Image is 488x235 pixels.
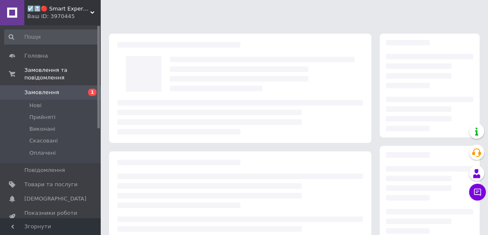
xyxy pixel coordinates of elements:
button: Чат з покупцем [469,184,486,201]
span: Головна [24,52,48,60]
span: Скасовані [29,137,58,145]
span: Виконані [29,125,55,133]
span: Прийняті [29,114,55,121]
span: Товари та послуги [24,181,78,188]
span: Показники роботи компанії [24,209,78,224]
span: Замовлення та повідомлення [24,66,101,82]
span: Замовлення [24,89,59,96]
span: ☑️🔝🔴 Smart Expert Store ✔️🧿 [27,5,90,13]
div: Ваш ID: 3970445 [27,13,101,20]
span: Оплачені [29,149,56,157]
span: Повідомлення [24,166,65,174]
span: [DEMOGRAPHIC_DATA] [24,195,86,203]
span: Нові [29,102,42,109]
input: Пошук [4,29,99,45]
span: 1 [88,89,97,96]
